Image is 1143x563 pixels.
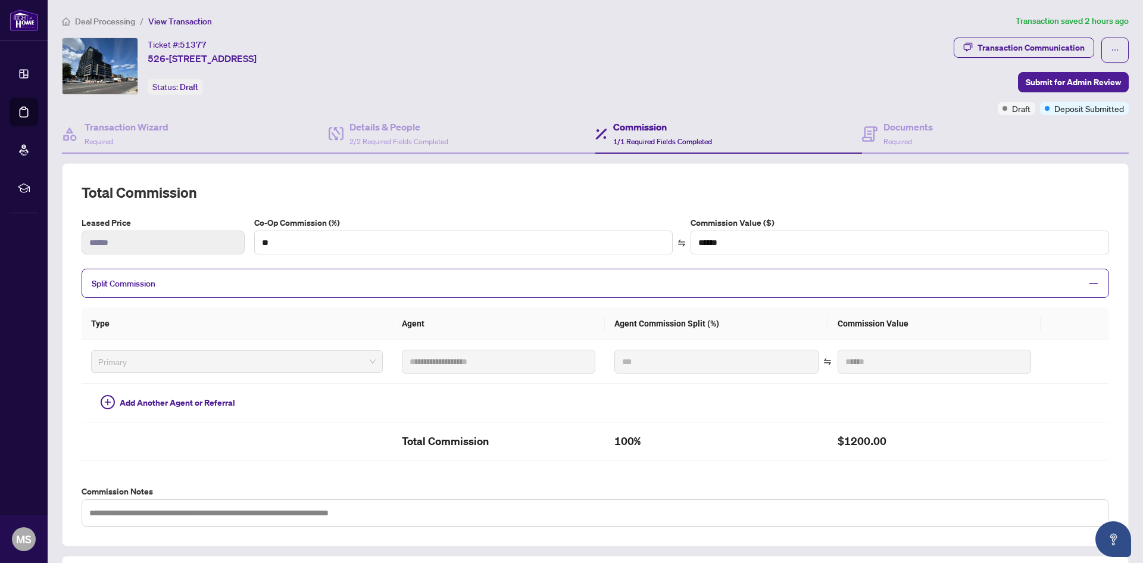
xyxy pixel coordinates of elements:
div: Ticket #: [148,38,207,51]
div: Status: [148,79,203,95]
h4: Documents [883,120,933,134]
th: Type [82,307,392,340]
span: swap [823,357,832,366]
span: Required [883,137,912,146]
th: Commission Value [828,307,1041,340]
span: Submit for Admin Review [1026,73,1121,92]
span: home [62,17,70,26]
span: Split Commission [92,278,155,289]
span: MS [16,531,32,548]
div: Transaction Communication [978,38,1085,57]
h2: 100% [614,432,819,451]
span: 2/2 Required Fields Completed [349,137,448,146]
button: Add Another Agent or Referral [91,393,245,412]
th: Agent Commission Split (%) [605,307,828,340]
span: 51377 [180,39,207,50]
h4: Commission [613,120,712,134]
img: logo [10,9,38,31]
span: Required [85,137,113,146]
span: Add Another Agent or Referral [120,396,235,409]
span: Draft [1012,102,1030,115]
th: Agent [392,307,605,340]
h4: Transaction Wizard [85,120,168,134]
span: Deal Processing [75,16,135,27]
label: Commission Value ($) [691,216,1109,229]
img: IMG-W12370540_1.jpg [63,38,138,94]
button: Submit for Admin Review [1018,72,1129,92]
div: Split Commission [82,269,1109,298]
h2: Total Commission [82,183,1109,202]
h4: Details & People [349,120,448,134]
span: 526-[STREET_ADDRESS] [148,51,257,66]
span: Deposit Submitted [1054,102,1124,115]
span: View Transaction [148,16,212,27]
span: Draft [180,82,198,92]
h2: $1200.00 [838,432,1031,451]
label: Commission Notes [82,485,1109,498]
article: Transaction saved 2 hours ago [1016,14,1129,28]
span: ellipsis [1111,46,1119,54]
li: / [140,14,143,28]
span: 1/1 Required Fields Completed [613,137,712,146]
label: Co-Op Commission (%) [254,216,673,229]
h2: Total Commission [402,432,595,451]
span: minus [1088,278,1099,289]
label: Leased Price [82,216,245,229]
button: Open asap [1095,521,1131,557]
span: Primary [98,353,376,371]
span: plus-circle [101,395,115,409]
span: swap [677,239,686,247]
button: Transaction Communication [954,38,1094,58]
